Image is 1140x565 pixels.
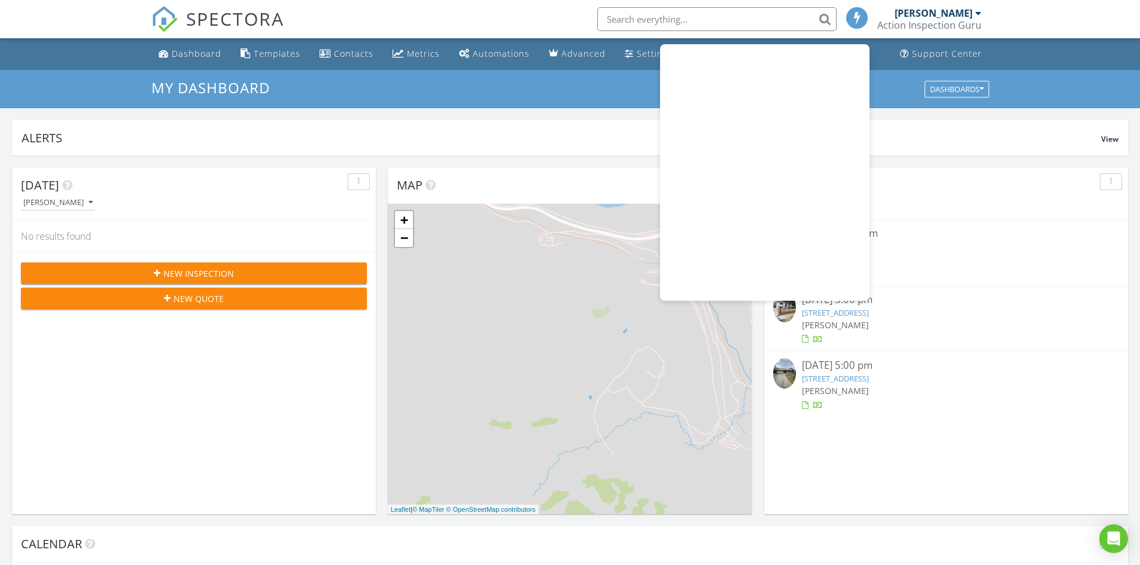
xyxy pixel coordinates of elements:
[925,81,989,97] button: Dashboards
[334,48,373,59] div: Contacts
[236,43,305,65] a: Templates
[773,292,1119,346] a: [DATE] 3:00 pm [STREET_ADDRESS] [PERSON_NAME]
[172,48,221,59] div: Dashboard
[21,195,95,211] button: [PERSON_NAME]
[473,48,530,59] div: Automations
[802,319,869,331] span: [PERSON_NAME]
[895,7,972,19] div: [PERSON_NAME]
[544,43,610,65] a: Advanced
[407,48,440,59] div: Metrics
[163,267,234,280] span: New Inspection
[151,6,178,32] img: The Best Home Inspection Software - Spectora
[561,48,606,59] div: Advanced
[412,506,445,513] a: © MapTiler
[388,505,539,515] div: |
[1099,524,1128,553] div: Open Intercom Messenger
[773,226,1119,279] a: [DATE] 11:00 am [STREET_ADDRESS] [PERSON_NAME]
[773,292,796,323] img: 9353826%2Fcover_photos%2FUMp8ZAe9g0OUmxOoRCJt%2Fsmall.jpeg
[597,7,837,31] input: Search everything...
[802,385,869,396] span: [PERSON_NAME]
[151,16,284,41] a: SPECTORA
[1101,134,1118,144] span: View
[21,288,367,309] button: New Quote
[895,43,987,65] a: Support Center
[802,226,1090,241] div: [DATE] 11:00 am
[802,373,869,384] a: [STREET_ADDRESS]
[930,85,984,93] div: Dashboards
[21,262,367,284] button: New Inspection
[912,48,982,59] div: Support Center
[315,43,378,65] a: Contacts
[395,229,413,247] a: Zoom out
[773,358,796,389] img: 9353773%2Freports%2Fe6cb0525-3561-42ac-b2cc-edb9ad199d62%2Fcover_photos%2FuSLXnXO7bCG0tqvsGc2u%2F...
[21,536,82,552] span: Calendar
[620,43,677,65] a: Settings
[397,177,422,193] span: Map
[637,48,673,59] div: Settings
[773,358,1119,411] a: [DATE] 5:00 pm [STREET_ADDRESS] [PERSON_NAME]
[802,307,869,318] a: [STREET_ADDRESS]
[186,6,284,31] span: SPECTORA
[151,78,270,97] span: My Dashboard
[446,506,536,513] a: © OpenStreetMap contributors
[21,177,59,193] span: [DATE]
[802,358,1090,373] div: [DATE] 5:00 pm
[388,43,445,65] a: Metrics
[12,220,376,252] div: No results found
[877,19,981,31] div: Action Inspection Guru
[395,211,413,229] a: Zoom in
[454,43,534,65] a: Automations (Basic)
[802,292,1090,307] div: [DATE] 3:00 pm
[174,292,224,305] span: New Quote
[391,506,411,513] a: Leaflet
[22,130,1101,146] div: Alerts
[23,198,93,207] div: [PERSON_NAME]
[254,48,300,59] div: Templates
[154,43,226,65] a: Dashboard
